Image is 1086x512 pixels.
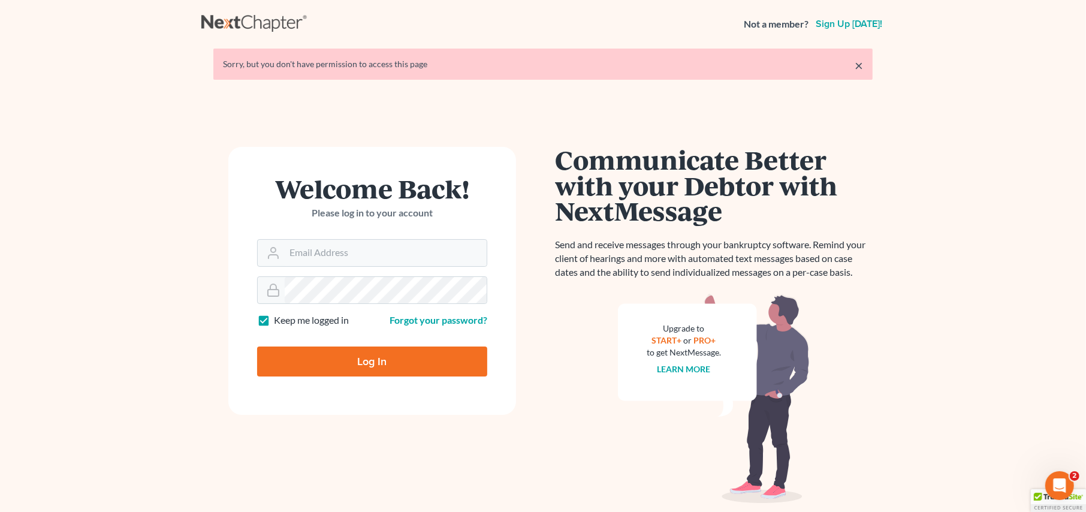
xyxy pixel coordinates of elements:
a: Sign up [DATE]! [813,19,885,29]
iframe: Intercom live chat [1045,471,1074,500]
a: PRO+ [694,335,716,345]
div: to get NextMessage. [647,347,721,359]
a: Forgot your password? [390,314,487,326]
div: Sorry, but you don't have permission to access this page [223,58,863,70]
a: Learn more [657,364,711,374]
h1: Welcome Back! [257,176,487,201]
div: Upgrade to [647,323,721,335]
input: Email Address [285,240,487,266]
p: Please log in to your account [257,206,487,220]
input: Log In [257,347,487,377]
strong: Not a member? [744,17,809,31]
div: TrustedSite Certified [1031,489,1086,512]
span: or [684,335,692,345]
h1: Communicate Better with your Debtor with NextMessage [555,147,873,224]
a: × [855,58,863,73]
img: nextmessage_bg-59042aed3d76b12b5cd301f8e5b87938c9018125f34e5fa2b7a6b67550977c72.svg [618,294,810,504]
p: Send and receive messages through your bankruptcy software. Remind your client of hearings and mo... [555,238,873,279]
a: START+ [652,335,682,345]
label: Keep me logged in [274,314,349,327]
span: 2 [1070,471,1079,481]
